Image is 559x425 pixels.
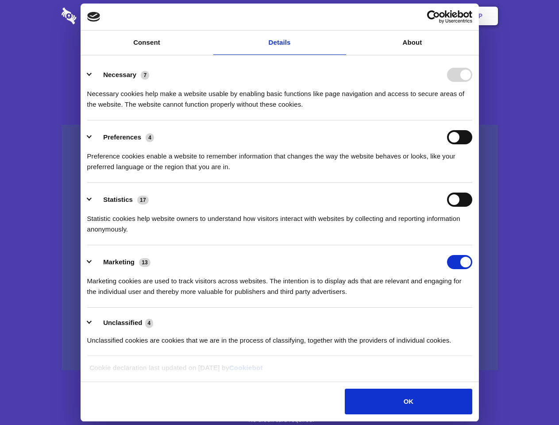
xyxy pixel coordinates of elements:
span: 13 [139,258,150,267]
span: 7 [141,71,149,80]
a: Contact [359,2,400,30]
h1: Eliminate Slack Data Loss. [62,40,498,72]
div: Marketing cookies are used to track visitors across websites. The intention is to display ads tha... [87,269,472,297]
span: 17 [137,196,149,205]
div: Statistic cookies help website owners to understand how visitors interact with websites by collec... [87,207,472,235]
div: Unclassified cookies are cookies that we are in the process of classifying, together with the pro... [87,328,472,346]
div: Cookie declaration last updated on [DATE] by [83,363,476,380]
button: Unclassified (4) [87,317,159,328]
img: logo-wordmark-white-trans-d4663122ce5f474addd5e946df7df03e33cb6a1c49d2221995e7729f52c070b2.svg [62,8,137,24]
label: Preferences [103,133,141,141]
img: logo [87,12,100,22]
span: 4 [146,133,154,142]
button: Preferences (4) [87,130,160,144]
div: Preference cookies enable a website to remember information that changes the way the website beha... [87,144,472,172]
a: About [346,31,479,55]
a: Usercentrics Cookiebot - opens in a new window [395,10,472,23]
a: Pricing [260,2,298,30]
a: Wistia video thumbnail [62,125,498,371]
a: Consent [81,31,213,55]
a: Details [213,31,346,55]
button: Marketing (13) [87,255,156,269]
div: Necessary cookies help make a website usable by enabling basic functions like page navigation and... [87,82,472,110]
label: Statistics [103,196,133,203]
span: 4 [145,319,154,328]
a: Cookiebot [229,364,263,371]
label: Necessary [103,71,136,78]
button: Statistics (17) [87,193,154,207]
h4: Auto-redaction of sensitive data, encrypted data sharing and self-destructing private chats. Shar... [62,81,498,110]
a: Login [401,2,440,30]
button: OK [345,389,472,414]
label: Marketing [103,258,135,266]
button: Necessary (7) [87,68,155,82]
